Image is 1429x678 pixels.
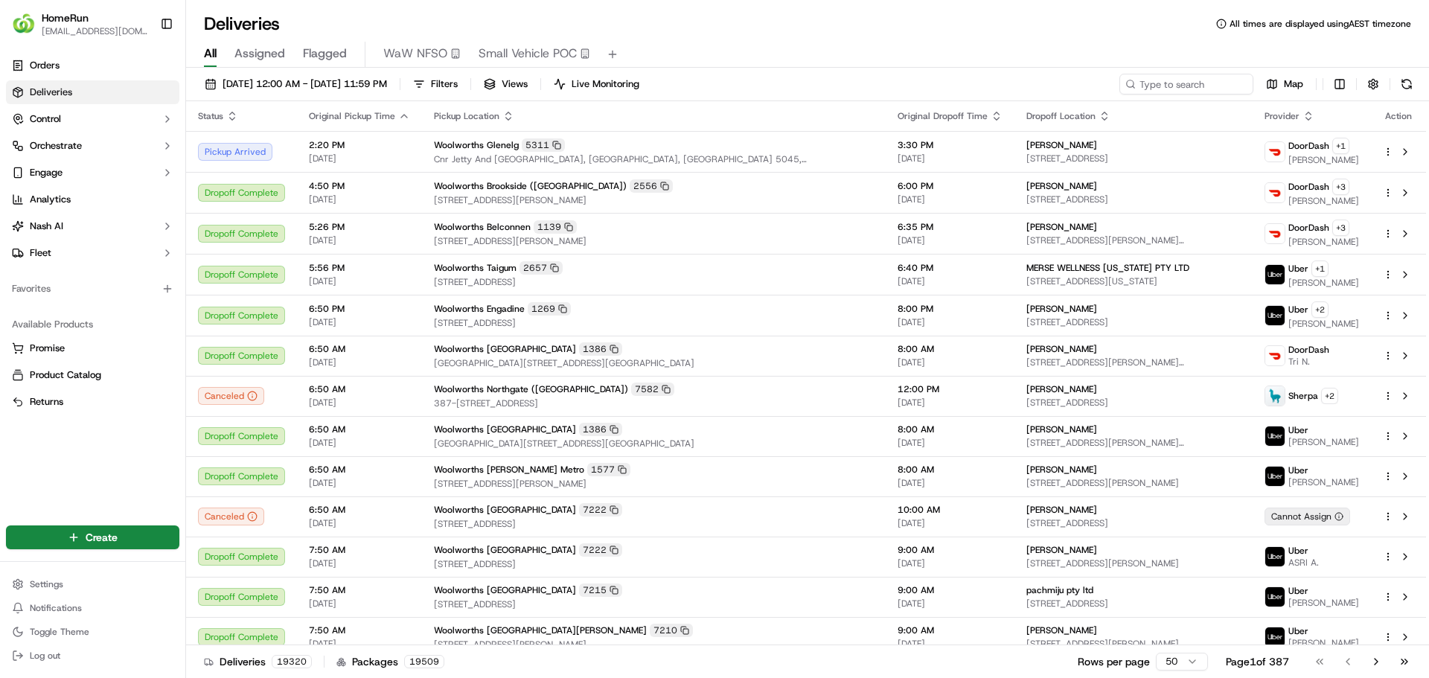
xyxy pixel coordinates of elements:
[1026,139,1097,151] span: [PERSON_NAME]
[1288,277,1359,289] span: [PERSON_NAME]
[1265,142,1285,161] img: doordash_logo_v2.png
[309,517,410,529] span: [DATE]
[309,397,410,409] span: [DATE]
[1332,220,1349,236] button: +3
[30,246,51,260] span: Fleet
[434,438,874,450] span: [GEOGRAPHIC_DATA][STREET_ADDRESS][GEOGRAPHIC_DATA]
[6,598,179,618] button: Notifications
[1332,179,1349,195] button: +3
[631,383,674,396] div: 7582
[434,221,531,233] span: Woolworths Belconnen
[1026,638,1241,650] span: [STREET_ADDRESS][PERSON_NAME]
[434,153,874,165] span: Cnr Jetty And [GEOGRAPHIC_DATA], [GEOGRAPHIC_DATA], [GEOGRAPHIC_DATA] 5045, [GEOGRAPHIC_DATA]
[572,77,639,91] span: Live Monitoring
[1026,343,1097,355] span: [PERSON_NAME]
[1026,437,1241,449] span: [STREET_ADDRESS][PERSON_NAME][PERSON_NAME]
[898,477,1003,489] span: [DATE]
[42,25,148,37] button: [EMAIL_ADDRESS][DOMAIN_NAME]
[579,543,622,557] div: 7222
[309,584,410,596] span: 7:50 AM
[898,303,1003,315] span: 8:00 PM
[1026,598,1241,610] span: [STREET_ADDRESS]
[898,275,1003,287] span: [DATE]
[434,598,874,610] span: [STREET_ADDRESS]
[309,180,410,192] span: 4:50 PM
[1311,260,1329,277] button: +1
[547,74,646,95] button: Live Monitoring
[1288,436,1359,448] span: [PERSON_NAME]
[6,574,179,595] button: Settings
[42,10,89,25] span: HomeRun
[1026,234,1241,246] span: [STREET_ADDRESS][PERSON_NAME][PERSON_NAME]
[30,368,101,382] span: Product Catalog
[30,193,71,206] span: Analytics
[898,221,1003,233] span: 6:35 PM
[6,161,179,185] button: Engage
[1078,654,1150,669] p: Rows per page
[1026,464,1097,476] span: [PERSON_NAME]
[272,655,312,668] div: 19320
[86,530,118,545] span: Create
[434,423,576,435] span: Woolworths [GEOGRAPHIC_DATA]
[309,275,410,287] span: [DATE]
[587,463,630,476] div: 1577
[434,639,874,650] span: [STREET_ADDRESS][PERSON_NAME]
[336,654,444,669] div: Packages
[223,77,387,91] span: [DATE] 12:00 AM - [DATE] 11:59 PM
[434,180,627,192] span: Woolworths Brookside ([GEOGRAPHIC_DATA])
[1026,316,1241,328] span: [STREET_ADDRESS]
[898,397,1003,409] span: [DATE]
[434,464,584,476] span: Woolworths [PERSON_NAME] Metro
[309,316,410,328] span: [DATE]
[1265,508,1350,525] div: Cannot Assign
[12,12,36,36] img: HomeRun
[12,342,173,355] a: Promise
[6,313,179,336] div: Available Products
[1288,154,1359,166] span: [PERSON_NAME]
[1026,383,1097,395] span: [PERSON_NAME]
[1265,306,1285,325] img: uber-new-logo.jpeg
[1119,74,1253,95] input: Type to search
[1026,303,1097,315] span: [PERSON_NAME]
[477,74,534,95] button: Views
[198,387,264,405] button: Canceled
[309,139,410,151] span: 2:20 PM
[30,220,63,233] span: Nash AI
[6,6,154,42] button: HomeRunHomeRun[EMAIL_ADDRESS][DOMAIN_NAME]
[1265,627,1285,647] img: uber-new-logo.jpeg
[309,624,410,636] span: 7:50 AM
[6,621,179,642] button: Toggle Theme
[434,357,874,369] span: [GEOGRAPHIC_DATA][STREET_ADDRESS][GEOGRAPHIC_DATA]
[1265,183,1285,202] img: doordash_logo_v2.png
[198,508,264,525] button: Canceled
[1288,140,1329,152] span: DoorDash
[898,110,988,122] span: Original Dropoff Time
[898,504,1003,516] span: 10:00 AM
[1265,426,1285,446] img: uber-new-logo.jpeg
[204,45,217,63] span: All
[309,234,410,246] span: [DATE]
[1026,221,1097,233] span: [PERSON_NAME]
[309,221,410,233] span: 5:26 PM
[309,356,410,368] span: [DATE]
[1026,397,1241,409] span: [STREET_ADDRESS]
[434,383,628,395] span: Woolworths Northgate ([GEOGRAPHIC_DATA])
[650,624,693,637] div: 7210
[1288,545,1308,557] span: Uber
[898,584,1003,596] span: 9:00 AM
[579,503,622,517] div: 7222
[1288,222,1329,234] span: DoorDash
[898,437,1003,449] span: [DATE]
[1265,265,1285,284] img: uber-new-logo.jpeg
[898,624,1003,636] span: 9:00 AM
[434,303,525,315] span: Woolworths Engadine
[898,464,1003,476] span: 8:00 AM
[1284,77,1303,91] span: Map
[204,12,280,36] h1: Deliveries
[1396,74,1417,95] button: Refresh
[309,437,410,449] span: [DATE]
[898,234,1003,246] span: [DATE]
[1026,356,1241,368] span: [STREET_ADDRESS][PERSON_NAME][PERSON_NAME]
[434,584,576,596] span: Woolworths [GEOGRAPHIC_DATA]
